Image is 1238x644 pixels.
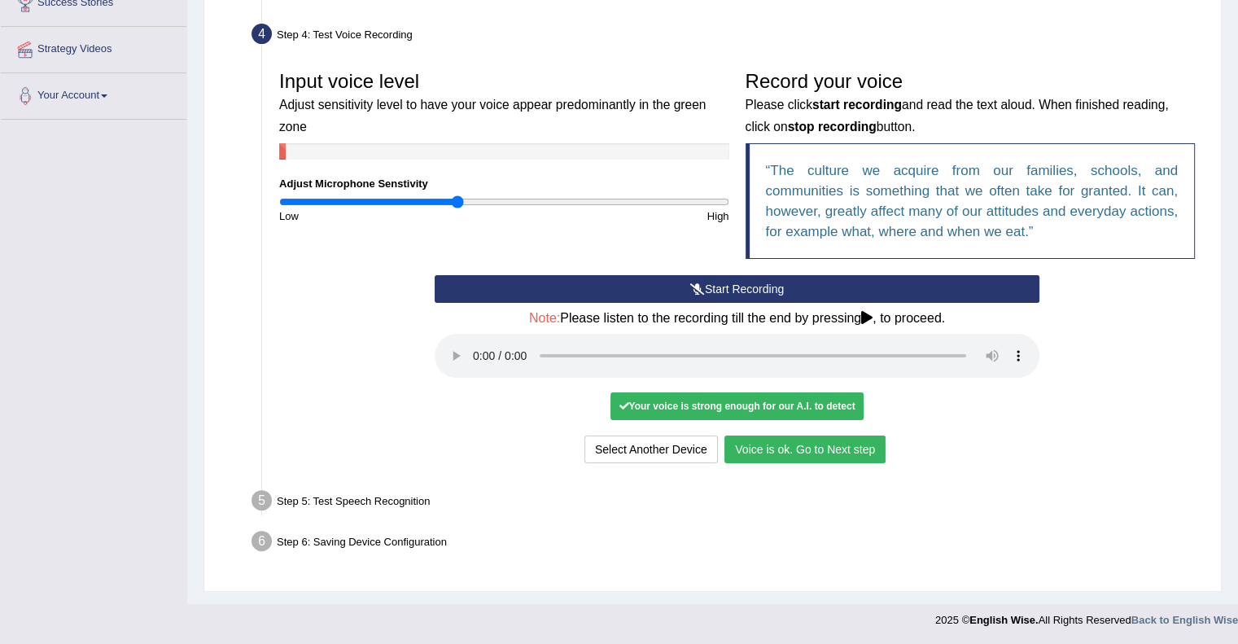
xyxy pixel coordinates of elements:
[610,392,863,420] div: Your voice is strong enough for our A.I. to detect
[244,485,1214,521] div: Step 5: Test Speech Recognition
[746,98,1169,133] small: Please click and read the text aloud. When finished reading, click on button.
[724,436,886,463] button: Voice is ok. Go to Next step
[529,311,560,325] span: Note:
[1,73,186,114] a: Your Account
[1,27,186,68] a: Strategy Videos
[244,526,1214,562] div: Step 6: Saving Device Configuration
[812,98,902,112] b: start recording
[788,120,877,134] b: stop recording
[279,98,706,133] small: Adjust sensitivity level to have your voice appear predominantly in the green zone
[935,604,1238,628] div: 2025 © All Rights Reserved
[766,163,1179,239] q: The culture we acquire from our families, schools, and communities is something that we often tak...
[504,208,737,224] div: High
[969,614,1038,626] strong: English Wise.
[279,71,729,135] h3: Input voice level
[279,176,428,191] label: Adjust Microphone Senstivity
[271,208,504,224] div: Low
[435,311,1039,326] h4: Please listen to the recording till the end by pressing , to proceed.
[244,19,1214,55] div: Step 4: Test Voice Recording
[1131,614,1238,626] a: Back to English Wise
[746,71,1196,135] h3: Record your voice
[435,275,1039,303] button: Start Recording
[584,436,718,463] button: Select Another Device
